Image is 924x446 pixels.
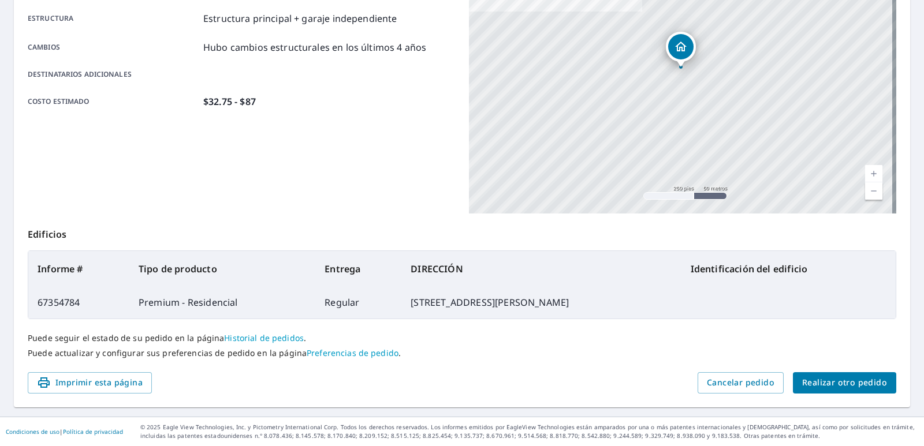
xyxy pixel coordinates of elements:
[28,13,73,23] font: Estructura
[28,347,307,358] font: Puede actualizar y configurar sus preferencias de pedido en la página
[55,377,143,388] font: Imprimir esta página
[28,228,66,241] font: Edificios
[304,332,306,343] font: .
[59,428,63,436] font: |
[698,372,784,393] button: Cancelar pedido
[140,423,915,440] font: una o más patentes internacionales y [DEMOGRAPHIC_DATA], así como por solicitudes en trámite, inc...
[224,332,304,343] a: Historial de pedidos
[38,262,83,275] font: Informe #
[398,347,401,358] font: .
[6,428,59,436] a: Condiciones de uso
[203,41,426,54] font: Hubo cambios estructurales en los últimos 4 años
[325,262,360,275] font: Entrega
[666,32,696,68] div: Alfiler caído, edificio 1, propiedad residencial, 62 Maple Ave Johnston, RI 02919
[139,262,217,275] font: Tipo de producto
[140,423,637,431] font: © 2025 Eagle View Technologies, Inc. y Pictometry International Corp. Todos los derechos reservad...
[793,372,896,393] button: Realizar otro pedido
[28,96,90,106] font: Costo estimado
[325,296,359,309] font: Regular
[707,377,774,388] font: Cancelar pedido
[203,12,397,25] font: Estructura principal + garaje independiente
[28,69,132,79] font: Destinatarios adicionales
[28,372,152,393] button: Imprimir esta página
[307,347,398,358] a: Preferencias de pedido
[139,296,238,309] font: Premium - Residencial
[411,262,463,275] font: DIRECCIÓN
[865,165,882,182] a: Nivel actual 17, Acercar
[28,42,60,52] font: Cambios
[865,182,882,200] a: Nivel actual 17, alejar
[28,332,224,343] font: Puede seguir el estado de su pedido en la página
[63,428,123,436] a: Política de privacidad
[38,296,80,309] font: 67354784
[691,262,808,275] font: Identificación del edificio
[391,432,820,440] font: 8.515.125; 8.825.454; 9.135.737; 8.670.961; 9.514.568; 8.818.770; 8.542.880; 9.244.589; 9.329.749...
[802,377,887,388] font: Realizar otro pedido
[203,95,256,108] font: $32.75 - $87
[411,296,569,309] font: [STREET_ADDRESS][PERSON_NAME]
